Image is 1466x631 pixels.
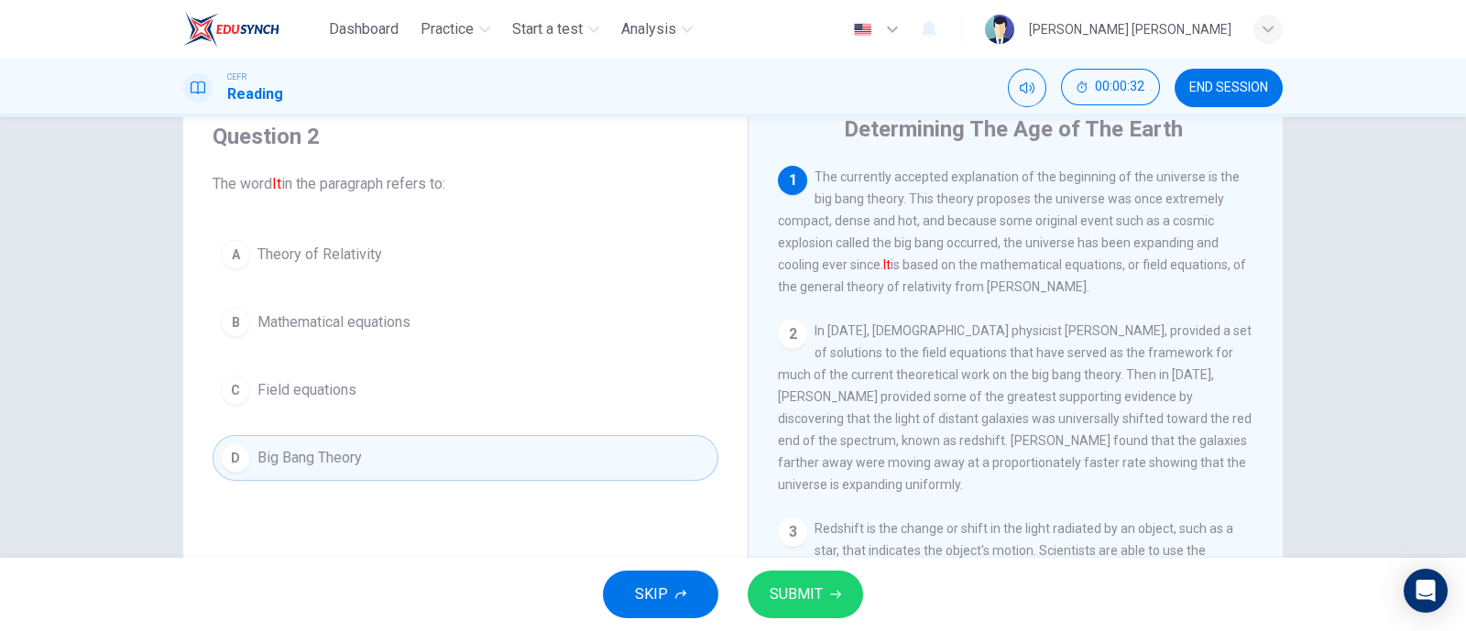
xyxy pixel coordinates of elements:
[183,11,279,48] img: EduSynch logo
[1095,80,1144,94] span: 00:00:32
[512,18,583,40] span: Start a test
[257,447,362,469] span: Big Bang Theory
[844,114,1183,144] h4: Determining The Age of The Earth
[272,175,281,192] font: It
[1189,81,1268,95] span: END SESSION
[257,379,356,401] span: Field equations
[1175,69,1283,107] button: END SESSION
[413,13,498,46] button: Practice
[221,240,250,269] div: A
[778,320,807,349] div: 2
[213,367,718,413] button: CField equations
[213,299,718,345] button: BMathematical equations
[329,18,399,40] span: Dashboard
[778,323,1252,492] span: In [DATE], [DEMOGRAPHIC_DATA] physicist [PERSON_NAME], provided a set of solutions to the field e...
[227,83,283,105] h1: Reading
[227,71,246,83] span: CEFR
[183,11,322,48] a: EduSynch logo
[778,517,807,547] div: 3
[257,311,410,333] span: Mathematical equations
[985,15,1014,44] img: Profile picture
[257,244,382,266] span: Theory of Relativity
[635,582,668,607] span: SKIP
[213,435,718,481] button: DBig Bang Theory
[1008,69,1046,107] div: Mute
[221,375,250,405] div: C
[1061,69,1160,107] div: Hide
[505,13,607,46] button: Start a test
[213,232,718,277] button: ATheory of Relativity
[1029,18,1231,40] div: [PERSON_NAME] [PERSON_NAME]
[621,18,676,40] span: Analysis
[614,13,700,46] button: Analysis
[1061,69,1160,105] button: 00:00:32
[883,257,891,272] font: It
[851,23,874,37] img: en
[770,582,823,607] span: SUBMIT
[322,13,406,46] button: Dashboard
[748,571,863,618] button: SUBMIT
[778,169,1246,294] span: The currently accepted explanation of the beginning of the universe is the big bang theory. This ...
[221,308,250,337] div: B
[213,173,718,195] span: The word in the paragraph refers to:
[421,18,474,40] span: Practice
[221,443,250,473] div: D
[1404,569,1448,613] div: Open Intercom Messenger
[778,166,807,195] div: 1
[603,571,718,618] button: SKIP
[213,122,718,151] h4: Question 2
